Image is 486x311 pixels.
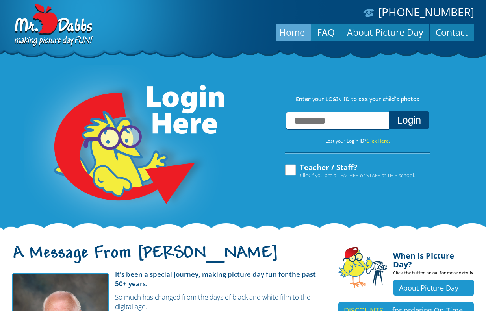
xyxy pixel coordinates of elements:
button: Login [389,111,429,129]
strong: It's been a special journey, making picture day fun for the past 50+ years. [115,270,316,288]
a: About Picture Day [341,23,429,42]
a: [PHONE_NUMBER] [378,4,474,19]
img: Login Here [24,65,226,230]
h4: When is Picture Day? [393,247,474,269]
p: Enter your LOGIN ID to see your child’s photos [277,96,438,104]
span: Click if you are a TEACHER or STAFF at THIS school. [300,171,415,179]
a: FAQ [311,23,341,42]
p: Lost your Login ID? [277,137,438,145]
label: Teacher / Staff? [284,163,415,178]
h1: A Message From [PERSON_NAME] [12,250,326,267]
a: About Picture Day [393,280,474,296]
a: Home [273,23,311,42]
a: Contact [430,23,474,42]
p: Click the button below for more details. [393,269,474,280]
a: Click Here. [366,137,390,144]
img: Dabbs Company [12,4,94,48]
